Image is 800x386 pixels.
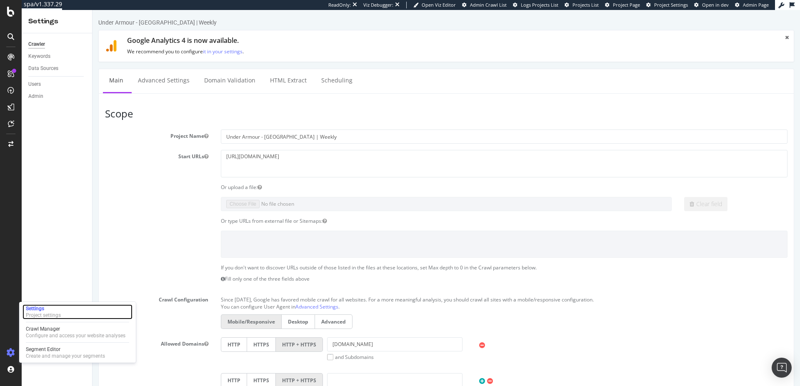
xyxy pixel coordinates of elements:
[110,38,150,45] a: it in your settings
[112,330,116,337] button: Allowed Domains
[422,2,456,8] span: Open Viz Editor
[6,283,122,293] label: Crawl Configuration
[39,59,103,82] a: Advanced Settings
[171,59,220,82] a: HTML Extract
[772,358,792,378] div: Open Intercom Messenger
[513,2,558,8] a: Logs Projects List
[28,52,86,61] a: Keywords
[10,59,37,82] a: Main
[128,293,695,300] p: You can configure User Agent in .
[128,254,695,261] p: If you don't want to discover URLs outside of those listed in the files at these locations, set M...
[6,327,122,337] label: Allowed Domains
[128,283,695,293] p: Since [DATE], Google has favored mobile crawl for all websites. For a more meaningful analysis, y...
[26,346,105,353] div: Segment Editor
[28,17,85,26] div: Settings
[183,363,230,378] label: HTTP + HTTPS
[28,40,86,49] a: Crawler
[28,64,58,73] div: Data Sources
[122,207,701,214] div: Or type URLs from external file or Sitemaps:
[22,304,132,319] a: SettingsProject settings
[105,59,169,82] a: Domain Validation
[521,2,558,8] span: Logs Projects List
[413,2,456,8] a: Open Viz Editor
[128,140,695,167] textarea: [URL][DOMAIN_NAME]
[28,92,86,101] a: Admin
[28,80,41,89] div: Users
[654,2,688,8] span: Project Settings
[26,326,125,332] div: Crawl Manager
[743,2,769,8] span: Admin Page
[189,304,222,319] label: Desktop
[35,27,682,35] h1: Google Analytics 4 is now available.
[28,80,86,89] a: Users
[6,140,122,150] label: Start URLs
[203,293,246,300] a: Advanced Settings
[6,120,122,129] label: Project Name
[13,30,25,42] img: ga4.9118ffdc1441.svg
[112,122,116,129] button: Project Name
[565,2,599,8] a: Projects List
[613,2,640,8] span: Project Page
[128,265,695,272] p: Fill only one of the three fields above
[26,353,105,359] div: Create and manage your segments
[154,363,183,378] label: HTTPS
[112,143,116,150] button: Start URLs
[28,92,43,101] div: Admin
[22,325,132,340] a: Crawl ManagerConfigure and access your website analyses
[462,2,507,8] a: Admin Crawl List
[28,64,86,73] a: Data Sources
[6,8,124,17] div: Under Armour - [GEOGRAPHIC_DATA] | Weekly
[735,2,769,8] a: Admin Page
[328,2,351,8] div: ReadOnly:
[128,304,189,319] label: Mobile/Responsive
[35,38,682,45] p: We recommend you to configure .
[605,2,640,8] a: Project Page
[26,305,61,312] div: Settings
[122,174,701,181] div: Or upload a file:
[28,40,45,49] div: Crawler
[26,312,61,319] div: Project settings
[702,2,729,8] span: Open in dev
[183,327,230,342] label: HTTP + HTTPS
[363,2,393,8] div: Viz Debugger:
[222,59,266,82] a: Scheduling
[28,52,50,61] div: Keywords
[235,344,281,351] label: and Subdomains
[22,345,132,360] a: Segment EditorCreate and manage your segments
[128,327,154,342] label: HTTP
[222,304,260,319] label: Advanced
[646,2,688,8] a: Project Settings
[128,363,154,378] label: HTTP
[470,2,507,8] span: Admin Crawl List
[26,332,125,339] div: Configure and access your website analyses
[154,327,183,342] label: HTTPS
[694,2,729,8] a: Open in dev
[12,98,695,109] h3: Scope
[572,2,599,8] span: Projects List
